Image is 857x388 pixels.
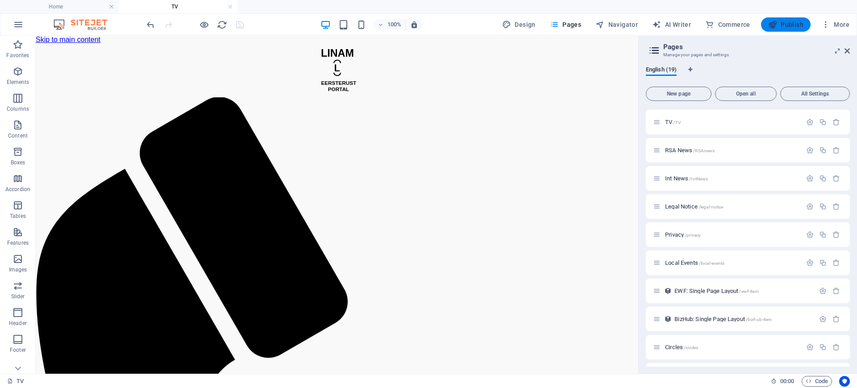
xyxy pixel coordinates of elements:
[780,376,794,387] span: 00 00
[832,231,840,238] div: Remove
[786,378,788,384] span: :
[665,259,724,266] span: Click to open page
[119,2,237,12] h4: TV
[646,87,711,101] button: New page
[6,52,29,59] p: Favorites
[719,91,773,96] span: Open all
[662,232,802,238] div: Privacy/privacy
[499,17,539,32] div: Design (Ctrl+Alt+Y)
[146,20,156,30] i: Undo: Change HTML (Ctrl+Z)
[702,17,754,32] button: Commerce
[819,259,827,267] div: Duplicate
[665,203,723,210] span: Click to open page
[650,91,707,96] span: New page
[646,66,850,83] div: Language Tabs
[649,17,695,32] button: AI Writer
[664,315,672,323] div: This layout is used as a template for all items (e.g. a blog post) of this collection. The conten...
[819,175,827,182] div: Duplicate
[684,345,698,350] span: /circles
[7,239,29,246] p: Features
[7,105,29,113] p: Columns
[819,203,827,210] div: Duplicate
[662,175,802,181] div: Int News/IntNews
[410,21,418,29] i: On resize automatically adjust zoom level to fit chosen device.
[806,175,814,182] div: Settings
[499,17,539,32] button: Design
[674,316,772,322] span: Click to open page
[10,346,26,354] p: Footer
[502,20,536,29] span: Design
[387,19,401,30] h6: 100%
[832,118,840,126] div: Remove
[663,51,832,59] h3: Manage your pages and settings
[761,17,811,32] button: Publish
[705,20,750,29] span: Commerce
[546,17,585,32] button: Pages
[699,261,725,266] span: /local-events
[818,17,853,32] button: More
[652,20,691,29] span: AI Writer
[7,376,24,387] a: Click to cancel selection. Double-click to open Pages
[806,146,814,154] div: Settings
[51,19,118,30] img: Editor Logo
[689,176,708,181] span: /IntNews
[662,119,802,125] div: TV/TV
[693,148,715,153] span: /RSAnews
[7,79,29,86] p: Elements
[8,132,28,139] p: Content
[832,287,840,295] div: Remove
[662,204,802,209] div: Legal Notice/legal-notice
[806,259,814,267] div: Settings
[806,376,828,387] span: Code
[819,146,827,154] div: Duplicate
[664,287,672,295] div: This layout is used as a template for all items (e.g. a blog post) of this collection. The conten...
[819,315,827,323] div: Settings
[673,120,680,125] span: /TV
[9,266,27,273] p: Images
[11,293,25,300] p: Slider
[806,231,814,238] div: Settings
[595,20,638,29] span: Navigator
[592,17,641,32] button: Navigator
[685,233,701,238] span: /privacy
[699,204,724,209] span: /legal-notice
[832,203,840,210] div: Remove
[806,203,814,210] div: Settings
[784,91,846,96] span: All Settings
[5,186,30,193] p: Accordion
[715,87,777,101] button: Open all
[665,231,701,238] span: Click to open page
[672,316,815,322] div: BizHub: Single Page Layout/bizhub-item
[832,175,840,182] div: Remove
[819,287,827,295] div: Settings
[839,376,850,387] button: Usercentrics
[768,20,803,29] span: Publish
[646,64,677,77] span: English (19)
[665,344,698,350] span: Click to open page
[672,288,815,294] div: EWF: Single Page Layout/ewf-item
[832,343,840,351] div: Remove
[663,43,850,51] h2: Pages
[665,119,681,125] span: Click to open page
[11,159,25,166] p: Boxes
[10,213,26,220] p: Tables
[832,146,840,154] div: Remove
[802,376,832,387] button: Code
[662,260,802,266] div: Local Events/local-events
[374,19,405,30] button: 100%
[217,20,227,30] i: Reload page
[806,118,814,126] div: Settings
[780,87,850,101] button: All Settings
[550,20,581,29] span: Pages
[819,118,827,126] div: Duplicate
[665,175,708,182] span: Click to open page
[771,376,795,387] h6: Session time
[216,19,227,30] button: reload
[832,315,840,323] div: Remove
[819,343,827,351] div: Duplicate
[746,317,772,322] span: /bizhub-item
[662,147,802,153] div: RSA News/RSAnews
[819,231,827,238] div: Duplicate
[674,288,758,294] span: Click to open page
[662,344,802,350] div: Circles/circles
